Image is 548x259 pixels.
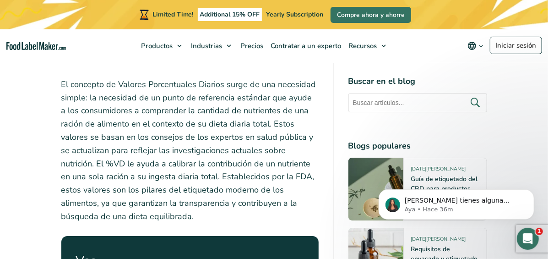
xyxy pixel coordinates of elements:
[348,140,487,152] h4: Blogs populares
[411,165,466,176] span: [DATE][PERSON_NAME]
[61,78,319,223] p: El concepto de Valores Porcentuales Diarios surge de una necesidad simple: la necesidad de un pun...
[348,75,487,88] h4: Buscar en el blog
[152,10,194,19] span: Limited Time!
[490,37,542,54] a: Iniciar sesión
[411,236,466,246] span: [DATE][PERSON_NAME]
[536,228,543,235] span: 1
[348,93,487,112] input: Buscar artículos...
[517,228,539,250] iframe: Intercom live chat
[268,41,342,50] span: Contratar a un experto
[198,8,262,21] span: Additional 15% OFF
[138,41,174,50] span: Productos
[186,29,236,62] a: Industrias
[136,29,186,62] a: Productos
[365,170,548,234] iframe: Intercom notifications mensaje
[236,29,266,62] a: Precios
[238,41,264,50] span: Precios
[266,10,323,19] span: Yearly Subscription
[346,41,378,50] span: Recursos
[344,29,391,62] a: Recursos
[331,7,411,23] a: Compre ahora y ahorre
[266,29,344,62] a: Contratar a un experto
[188,41,223,50] span: Industrias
